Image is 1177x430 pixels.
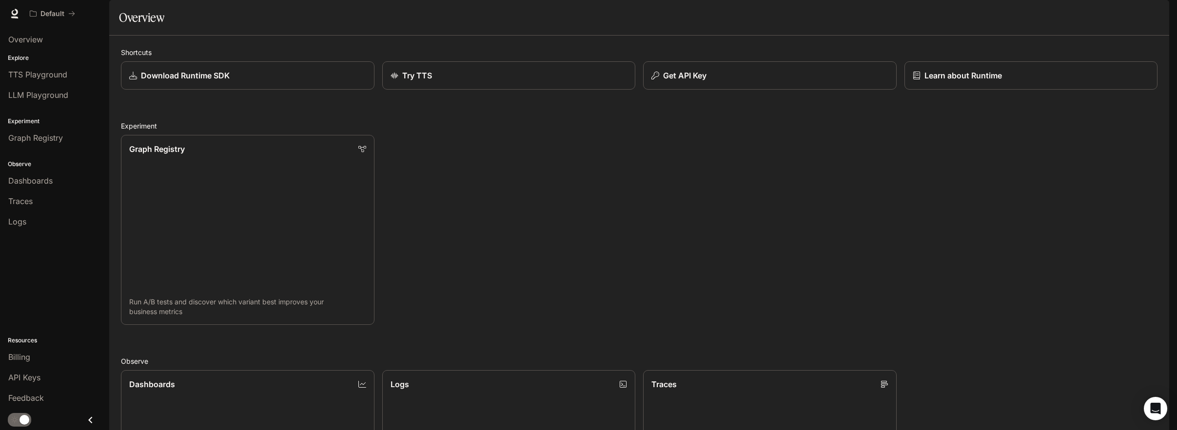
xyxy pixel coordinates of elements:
p: Download Runtime SDK [141,70,230,81]
p: Default [40,10,64,18]
h2: Experiment [121,121,1157,131]
p: Logs [391,378,409,390]
a: Download Runtime SDK [121,61,374,90]
a: Learn about Runtime [904,61,1158,90]
div: Open Intercom Messenger [1144,397,1167,420]
button: Get API Key [643,61,897,90]
p: Traces [651,378,677,390]
p: Get API Key [663,70,706,81]
p: Run A/B tests and discover which variant best improves your business metrics [129,297,366,317]
p: Graph Registry [129,143,185,155]
h1: Overview [119,8,164,27]
button: All workspaces [25,4,79,23]
h2: Observe [121,356,1157,366]
a: Try TTS [382,61,636,90]
p: Learn about Runtime [924,70,1002,81]
p: Try TTS [402,70,432,81]
a: Graph RegistryRun A/B tests and discover which variant best improves your business metrics [121,135,374,325]
p: Dashboards [129,378,175,390]
h2: Shortcuts [121,47,1157,57]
